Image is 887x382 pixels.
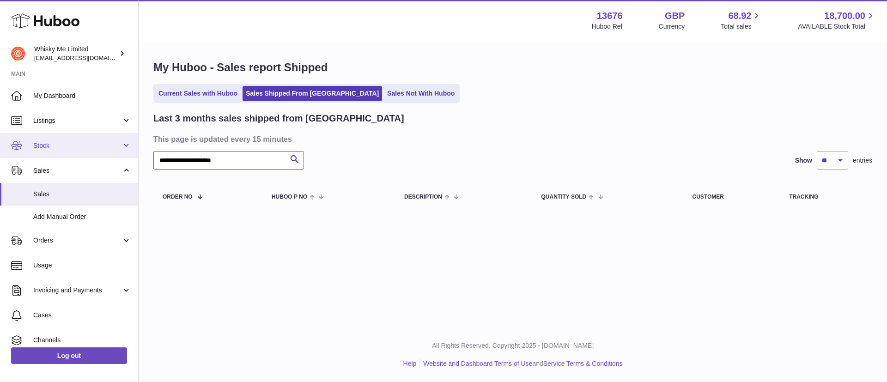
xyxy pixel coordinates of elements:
[11,47,25,61] img: internalAdmin-13676@internal.huboo.com
[384,86,458,101] a: Sales Not With Huboo
[665,10,685,22] strong: GBP
[33,141,122,150] span: Stock
[33,91,131,100] span: My Dashboard
[728,10,751,22] span: 68.92
[404,194,442,200] span: Description
[153,60,872,75] h1: My Huboo - Sales report Shipped
[789,194,863,200] div: Tracking
[824,10,865,22] span: 18,700.00
[33,286,122,295] span: Invoicing and Payments
[798,22,876,31] span: AVAILABLE Stock Total
[163,194,193,200] span: Order No
[33,311,131,320] span: Cases
[721,22,762,31] span: Total sales
[146,341,880,350] p: All Rights Reserved. Copyright 2025 - [DOMAIN_NAME]
[33,212,131,221] span: Add Manual Order
[423,360,532,367] a: Website and Dashboard Terms of Use
[798,10,876,31] a: 18,700.00 AVAILABLE Stock Total
[33,336,131,345] span: Channels
[243,86,382,101] a: Sales Shipped From [GEOGRAPHIC_DATA]
[692,194,771,200] div: Customer
[272,194,307,200] span: Huboo P no
[153,112,404,125] h2: Last 3 months sales shipped from [GEOGRAPHIC_DATA]
[155,86,241,101] a: Current Sales with Huboo
[33,166,122,175] span: Sales
[33,190,131,199] span: Sales
[34,45,117,62] div: Whisky Me Limited
[403,360,417,367] a: Help
[11,347,127,364] a: Log out
[541,194,586,200] span: Quantity Sold
[153,134,870,144] h3: This page is updated every 15 minutes
[33,116,122,125] span: Listings
[721,10,762,31] a: 68.92 Total sales
[33,236,122,245] span: Orders
[34,54,136,61] span: [EMAIL_ADDRESS][DOMAIN_NAME]
[853,156,872,165] span: entries
[592,22,623,31] div: Huboo Ref
[543,360,623,367] a: Service Terms & Conditions
[597,10,623,22] strong: 13676
[659,22,685,31] div: Currency
[33,261,131,270] span: Usage
[795,156,812,165] label: Show
[420,359,622,368] li: and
